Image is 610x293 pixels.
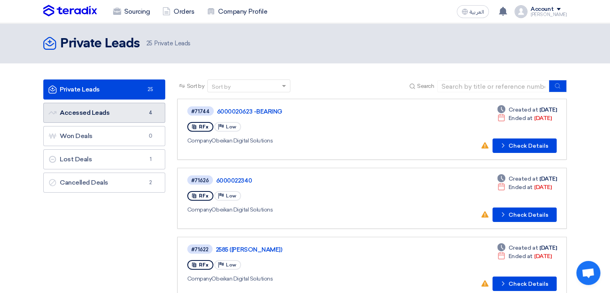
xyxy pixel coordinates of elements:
[43,5,97,17] img: Teradix logo
[457,5,489,18] button: العربية
[191,178,209,183] div: #71626
[217,108,417,115] a: 6000020623 -BEARING
[509,114,533,122] span: Ended at
[216,177,417,184] a: 6000022340
[497,244,557,252] div: [DATE]
[509,106,538,114] span: Created at
[201,3,274,20] a: Company Profile
[146,40,152,47] span: 25
[43,149,165,169] a: Lost Deals1
[212,83,231,91] div: Sort by
[497,183,551,191] div: [DATE]
[509,244,538,252] span: Created at
[60,36,140,52] h2: Private Leads
[497,252,551,260] div: [DATE]
[199,193,209,199] span: RFx
[470,9,484,15] span: العربية
[146,155,155,163] span: 1
[43,103,165,123] a: Accessed Leads4
[199,262,209,268] span: RFx
[156,3,201,20] a: Orders
[509,183,533,191] span: Ended at
[43,173,165,193] a: Cancelled Deals2
[226,262,236,268] span: Low
[417,82,434,90] span: Search
[509,252,533,260] span: Ended at
[187,275,212,282] span: Company
[146,39,190,48] span: Private Leads
[199,124,209,130] span: RFx
[146,109,155,117] span: 4
[187,82,205,90] span: Sort by
[187,206,418,214] div: Obeikan Digital Solutions
[437,80,549,92] input: Search by title or reference number
[187,206,212,213] span: Company
[497,114,551,122] div: [DATE]
[497,175,557,183] div: [DATE]
[43,126,165,146] a: Won Deals0
[43,79,165,100] a: Private Leads25
[226,193,236,199] span: Low
[187,136,419,145] div: Obeikan Digital Solutions
[146,85,155,94] span: 25
[492,138,557,153] button: Check Details
[187,275,418,283] div: Obeikan Digital Solutions
[509,175,538,183] span: Created at
[531,12,567,17] div: [PERSON_NAME]
[497,106,557,114] div: [DATE]
[531,6,553,13] div: Account
[216,246,416,253] a: 2585 ([PERSON_NAME])
[146,132,155,140] span: 0
[191,247,209,252] div: #71622
[146,179,155,187] span: 2
[515,5,527,18] img: profile_test.png
[107,3,156,20] a: Sourcing
[187,137,212,144] span: Company
[492,208,557,222] button: Check Details
[226,124,236,130] span: Low
[492,277,557,291] button: Check Details
[576,261,600,285] div: Open chat
[191,109,210,114] div: #71744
